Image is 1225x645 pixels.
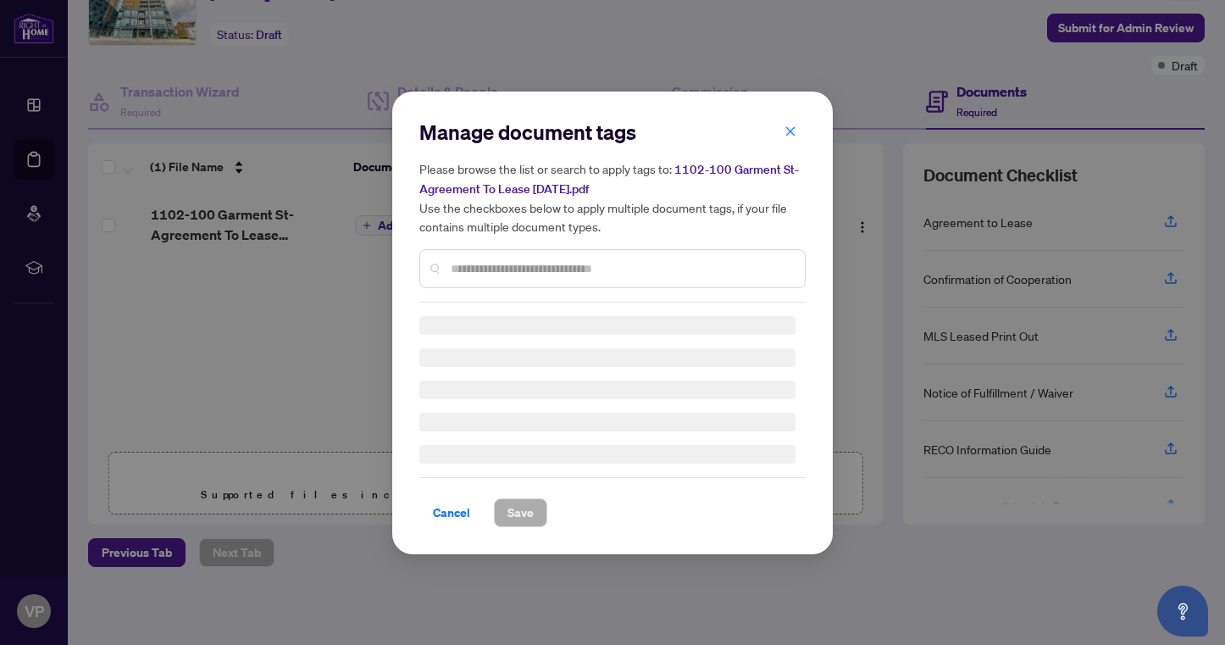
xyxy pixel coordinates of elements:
[784,125,796,136] span: close
[494,498,547,527] button: Save
[1157,586,1208,637] button: Open asap
[419,162,799,197] span: 1102-100 Garment St-Agreement To Lease [DATE].pdf
[433,499,470,526] span: Cancel
[419,498,484,527] button: Cancel
[419,119,806,146] h2: Manage document tags
[419,159,806,236] h5: Please browse the list or search to apply tags to: Use the checkboxes below to apply multiple doc...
